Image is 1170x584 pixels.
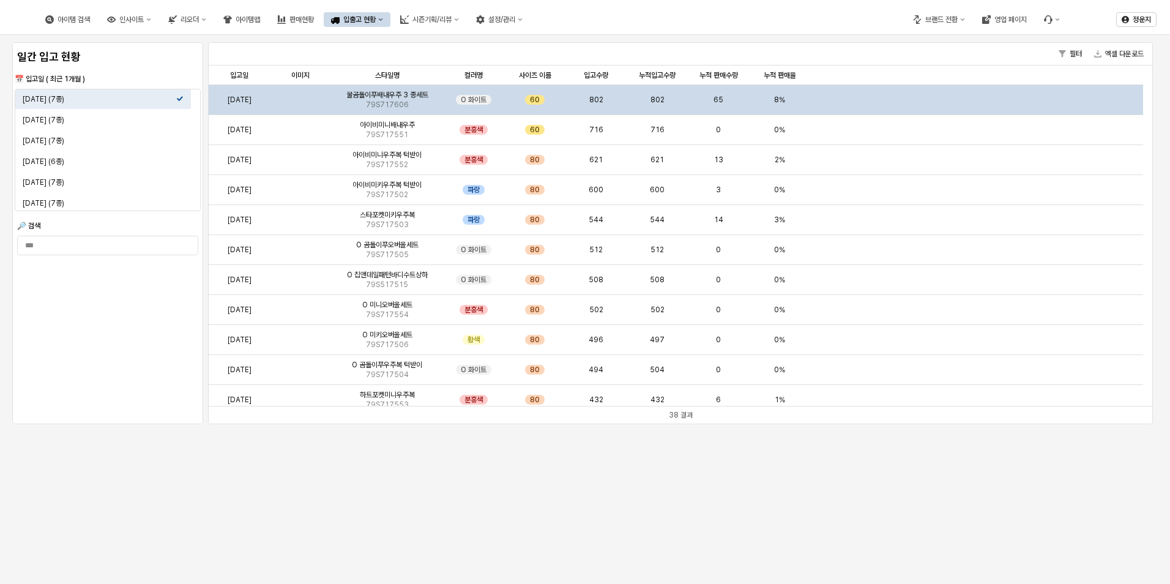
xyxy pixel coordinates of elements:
button: 필터 [1054,47,1087,61]
span: 0% [774,125,785,135]
span: 0% [774,305,785,315]
span: O 화이트 [461,95,486,105]
button: 입출고 현황 [324,12,390,27]
span: 80 [530,155,540,165]
div: 테이블 도구 모음 [209,406,1152,424]
div: 리오더 [181,15,199,24]
button: 엑셀 다운로드 [1089,47,1149,61]
div: 옵션 선택 [15,89,200,210]
span: 꿀곰돌이푸배내우주 3 종세트 [346,90,428,100]
span: O 곰돌이푸오버올세트 [356,240,419,250]
span: O 화이트 [461,365,486,375]
span: 14 [714,215,723,225]
button: 리오더 [161,12,214,27]
span: 하트포켓미니우주복 [360,390,415,400]
span: 입고수량 [584,70,608,80]
span: [DATE] [228,395,252,405]
span: 496 [589,335,603,345]
span: 황색 [468,335,480,345]
span: 입고일 [230,70,248,80]
span: 📅 입고일 ( 최근 1개월 ) [15,75,85,83]
button: 판매현황 [270,12,321,27]
div: 입출고 현황 [343,15,376,24]
span: 8% [774,95,785,105]
div: [DATE] (7종) [23,198,176,208]
span: 0 [716,335,721,345]
span: 아이비미니배내우주 [360,120,415,130]
span: 누적 판매율 [764,70,796,80]
span: 0% [774,275,785,285]
div: [DATE] (7종) [23,136,176,146]
span: 65 [714,95,723,105]
span: 아이비미키우주복 턱받이 [352,180,422,190]
font: 엑셀 다운로드 [1105,48,1144,60]
span: 파랑 [468,185,480,195]
font: 필터 [1070,48,1082,60]
span: [DATE] [228,335,252,345]
span: 802 [589,95,603,105]
span: 분홍색 [464,395,483,405]
span: 544 [589,215,603,225]
span: 0 [716,245,721,255]
span: 2% [775,155,785,165]
span: 6 [716,395,721,405]
span: 802 [650,95,665,105]
span: 621 [589,155,603,165]
button: 브랜드 전환 [906,12,972,27]
span: [DATE] [228,275,252,285]
button: 영업 페이지 [975,12,1034,27]
div: 메뉴 항목 6 [1037,12,1067,27]
span: 79S717552 [366,160,408,170]
span: [DATE] [228,365,252,375]
div: 시즌기획/리뷰 [412,15,452,24]
span: 0 [716,305,721,315]
span: 분홍색 [464,305,483,315]
span: [DATE] [228,95,252,105]
span: 79S717554 [366,310,409,320]
div: [DATE] (7종) [23,94,176,104]
button: 설정/관리 [469,12,530,27]
span: 600 [589,185,603,195]
span: 1% [775,395,785,405]
div: 아이템 검색 [58,15,90,24]
span: 79S717551 [366,130,408,140]
span: 80 [530,185,540,195]
span: 60 [530,95,540,105]
span: [DATE] [228,245,252,255]
span: 508 [589,275,603,285]
button: 아이템맵 [216,12,267,27]
span: 아이비미니우주복 턱받이 [352,150,422,160]
button: 시즌기획/리뷰 [393,12,466,27]
span: 80 [530,395,540,405]
div: [DATE] (6종) [23,157,176,167]
span: 621 [650,155,664,165]
span: 3 [716,185,721,195]
span: 502 [650,305,665,315]
span: 79S717506 [366,340,409,350]
button: 정운지 [1116,12,1157,27]
span: 13 [714,155,723,165]
span: 스타포켓미키우주복 [360,210,415,220]
div: 아이템맵 [236,15,260,24]
span: 79S517515 [366,280,408,290]
div: 38 결과 [669,409,693,421]
span: 파랑 [468,215,480,225]
span: 716 [650,125,665,135]
span: 분홍색 [464,155,483,165]
span: 502 [589,305,603,315]
span: 80 [530,245,540,255]
span: 79S717504 [366,370,409,380]
span: 600 [650,185,665,195]
span: O 화이트 [461,245,486,255]
span: 이미지 [291,70,310,80]
span: 0 [716,365,721,375]
span: 512 [650,245,664,255]
span: 0% [774,245,785,255]
button: 인사이트 [100,12,158,27]
span: 79S717502 [366,190,408,200]
span: 0 [716,275,721,285]
span: 494 [589,365,603,375]
span: 0% [774,185,785,195]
